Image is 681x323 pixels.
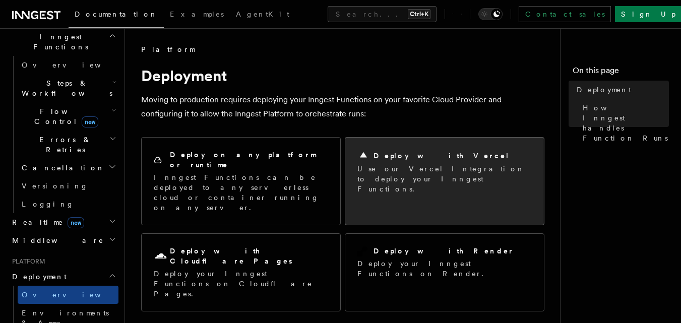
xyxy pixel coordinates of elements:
a: Logging [18,195,118,213]
button: Steps & Workflows [18,74,118,102]
a: Overview [18,56,118,74]
span: Deployment [577,85,631,95]
a: Deployment [573,81,669,99]
span: Logging [22,200,74,208]
span: Errors & Retries [18,135,109,155]
a: Deploy with Cloudflare PagesDeploy your Inngest Functions on Cloudflare Pages. [141,233,341,311]
a: Deploy with VercelUse our Vercel Integration to deploy your Inngest Functions. [345,137,544,225]
button: Search...Ctrl+K [328,6,437,22]
span: Overview [22,61,126,69]
span: Examples [170,10,224,18]
span: Overview [22,291,126,299]
a: Versioning [18,177,118,195]
button: Deployment [8,268,118,286]
div: Inngest Functions [8,56,118,213]
span: Documentation [75,10,158,18]
button: Errors & Retries [18,131,118,159]
p: Use our Vercel Integration to deploy your Inngest Functions. [357,164,532,194]
h2: Deploy with Vercel [374,151,510,161]
span: How Inngest handles Function Runs [583,103,669,143]
span: Flow Control [18,106,111,126]
h2: Deploy with Cloudflare Pages [170,246,328,266]
span: new [82,116,98,127]
a: Documentation [69,3,164,28]
p: Deploy your Inngest Functions on Cloudflare Pages. [154,269,328,299]
span: Deployment [8,272,67,282]
p: Inngest Functions can be deployed to any serverless cloud or container running on any server. [154,172,328,213]
a: AgentKit [230,3,295,27]
span: Versioning [22,182,88,190]
span: new [68,217,84,228]
kbd: Ctrl+K [408,9,430,19]
h4: On this page [573,64,669,81]
span: Middleware [8,235,104,245]
h2: Deploy with Render [374,246,514,256]
a: Contact sales [519,6,611,22]
span: AgentKit [236,10,289,18]
p: Deploy your Inngest Functions on Render. [357,259,532,279]
svg: Cloudflare [154,249,168,264]
a: How Inngest handles Function Runs [579,99,669,147]
button: Toggle dark mode [478,8,503,20]
span: Cancellation [18,163,105,173]
button: Cancellation [18,159,118,177]
span: Inngest Functions [8,32,109,52]
span: Platform [8,257,45,266]
h1: Deployment [141,67,544,85]
button: Realtimenew [8,213,118,231]
button: Middleware [8,231,118,249]
button: Flow Controlnew [18,102,118,131]
span: Steps & Workflows [18,78,112,98]
h2: Deploy on any platform or runtime [170,150,328,170]
a: Deploy with RenderDeploy your Inngest Functions on Render. [345,233,544,311]
span: Platform [141,44,195,54]
a: Examples [164,3,230,27]
a: Deploy on any platform or runtimeInngest Functions can be deployed to any serverless cloud or con... [141,137,341,225]
p: Moving to production requires deploying your Inngest Functions on your favorite Cloud Provider an... [141,93,544,121]
a: Overview [18,286,118,304]
span: Realtime [8,217,84,227]
button: Inngest Functions [8,28,118,56]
